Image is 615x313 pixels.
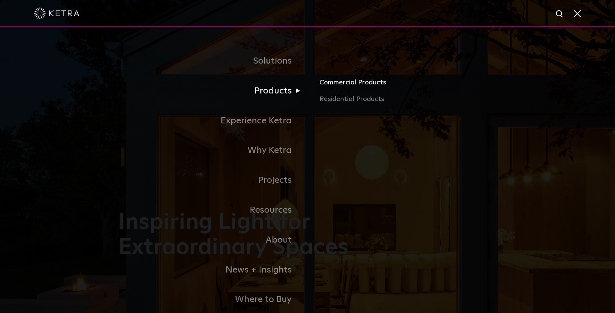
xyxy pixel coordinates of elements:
a: Resources [118,195,308,225]
a: Products [118,76,308,106]
a: Experience Ketra [118,106,308,136]
a: Commercial Products [319,77,497,94]
img: search icon [555,9,565,19]
img: ketra-logo-2019-white [34,8,79,19]
a: News + Insights [118,255,308,285]
a: Solutions [118,46,308,76]
a: Residential Products [319,94,497,105]
a: Projects [118,165,308,195]
a: Why Ketra [118,135,308,165]
a: About [118,225,308,255]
